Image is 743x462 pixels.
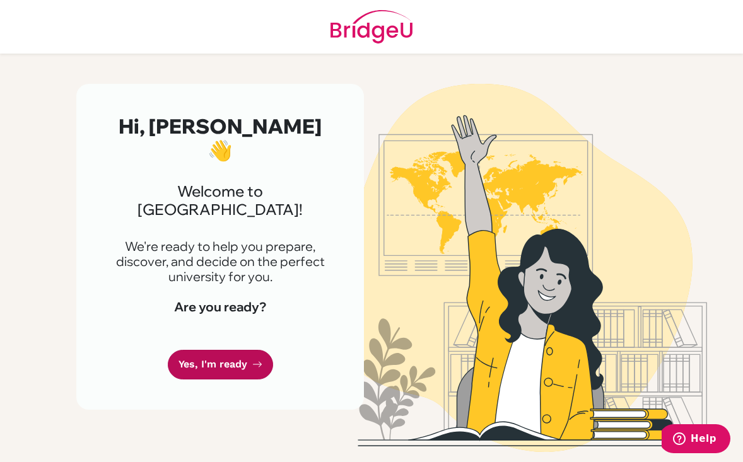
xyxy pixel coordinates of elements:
h2: Hi, [PERSON_NAME] 👋 [107,114,334,162]
h4: Are you ready? [107,299,334,315]
iframe: Opens a widget where you can find more information [662,424,730,456]
p: We're ready to help you prepare, discover, and decide on the perfect university for you. [107,239,334,284]
h3: Welcome to [GEOGRAPHIC_DATA]! [107,182,334,218]
a: Yes, I'm ready [168,350,273,379]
